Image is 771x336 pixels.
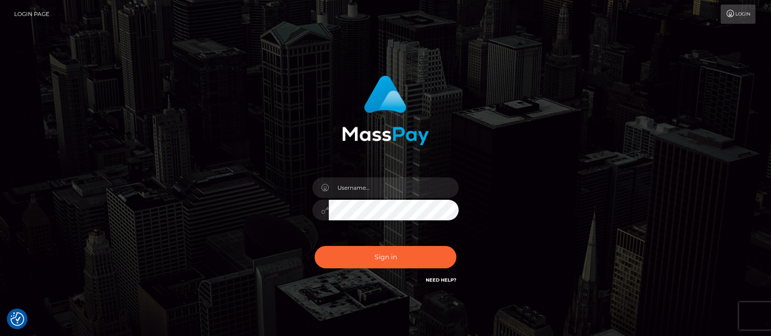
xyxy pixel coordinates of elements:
button: Sign in [315,246,456,268]
img: Revisit consent button [11,312,24,326]
input: Username... [329,177,459,198]
a: Need Help? [426,277,456,283]
button: Consent Preferences [11,312,24,326]
a: Login [721,5,755,24]
img: MassPay Login [342,75,429,145]
a: Login Page [14,5,49,24]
